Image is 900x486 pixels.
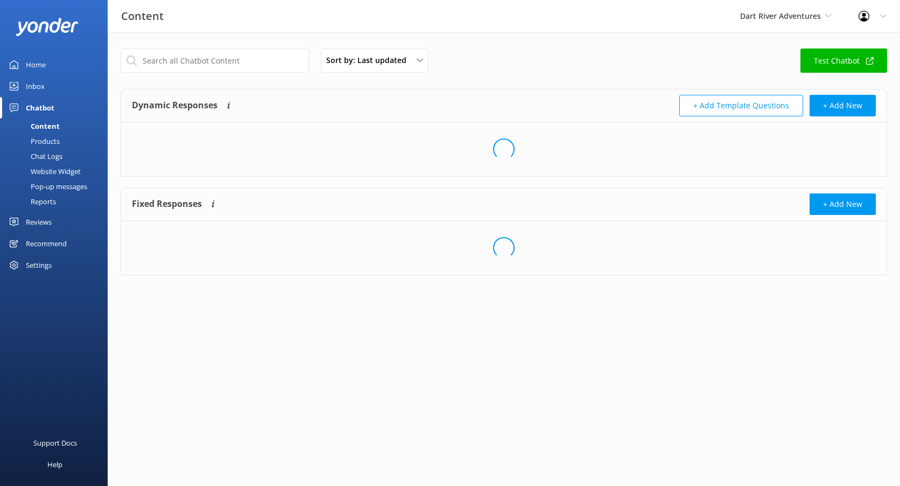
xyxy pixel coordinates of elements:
[6,149,108,164] a: Chat Logs
[132,95,217,116] h4: Dynamic Responses
[47,454,62,475] div: Help
[6,179,108,194] a: Pop-up messages
[6,134,108,149] a: Products
[26,97,54,119] div: Chatbot
[132,193,202,215] h4: Fixed Responses
[121,48,309,73] input: Search all Chatbot Content
[121,8,164,25] h3: Content
[6,194,108,209] a: Reports
[810,95,876,116] button: + Add New
[26,254,52,276] div: Settings
[6,164,108,179] a: Website Widget
[16,18,78,36] img: yonder-white-logo.png
[810,193,876,215] button: + Add New
[26,75,45,97] div: Inbox
[6,149,62,164] div: Chat Logs
[800,48,887,73] a: Test Chatbot
[6,134,60,149] div: Products
[6,164,81,179] div: Website Widget
[6,179,87,194] div: Pop-up messages
[33,432,77,454] div: Support Docs
[740,11,821,21] span: Dart River Adventures
[326,54,413,66] span: Sort by: Last updated
[6,119,60,134] div: Content
[679,95,803,116] button: + Add Template Questions
[6,119,108,134] a: Content
[26,233,67,254] div: Recommend
[6,194,56,209] div: Reports
[26,54,46,75] div: Home
[26,211,52,233] div: Reviews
